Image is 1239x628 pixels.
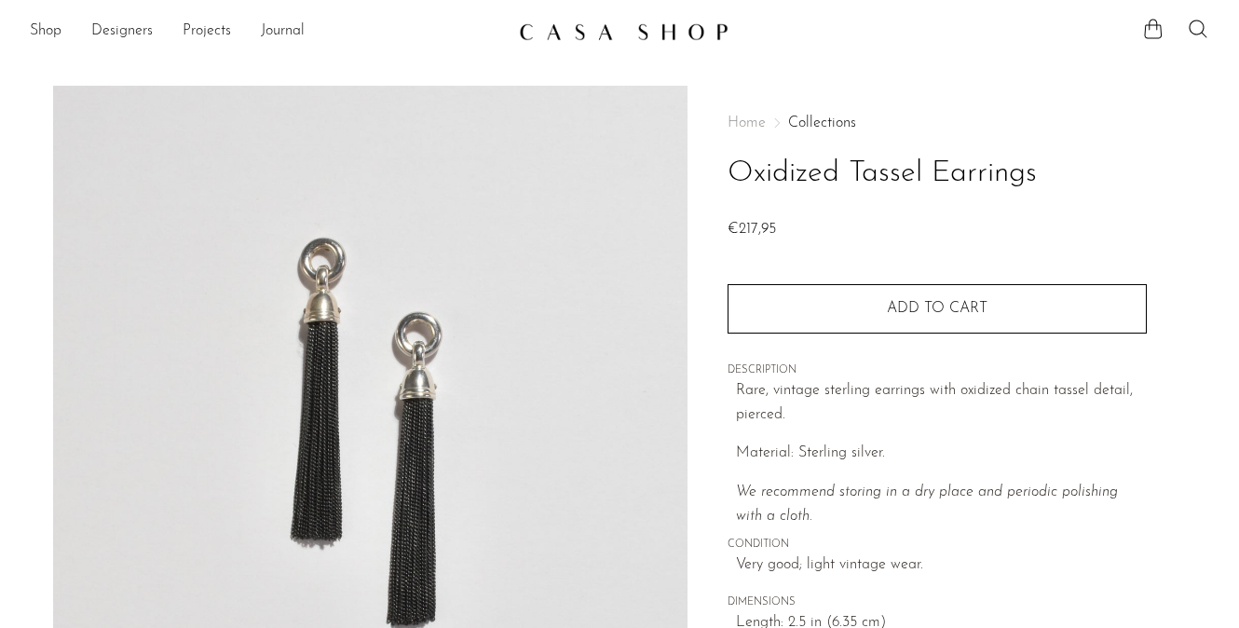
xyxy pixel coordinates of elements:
span: Add to cart [887,301,987,316]
span: €217,95 [728,222,776,237]
a: Projects [183,20,231,44]
em: We recommend storing in a dry place and periodic polishing with a cloth. [736,485,1118,524]
p: Material: Sterling silver. [736,442,1147,466]
span: Very good; light vintage wear. [736,553,1147,578]
a: Shop [30,20,61,44]
span: CONDITION [728,537,1147,553]
span: DESCRIPTION [728,362,1147,379]
a: Journal [261,20,305,44]
p: Rare, vintage sterling earrings with oxidized chain tassel detail, pierced. [736,379,1147,427]
nav: Breadcrumbs [728,116,1147,130]
a: Collections [788,116,856,130]
a: Designers [91,20,153,44]
span: Home [728,116,766,130]
h1: Oxidized Tassel Earrings [728,150,1147,198]
span: DIMENSIONS [728,594,1147,611]
button: Add to cart [728,284,1147,333]
nav: Desktop navigation [30,16,504,48]
ul: NEW HEADER MENU [30,16,504,48]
